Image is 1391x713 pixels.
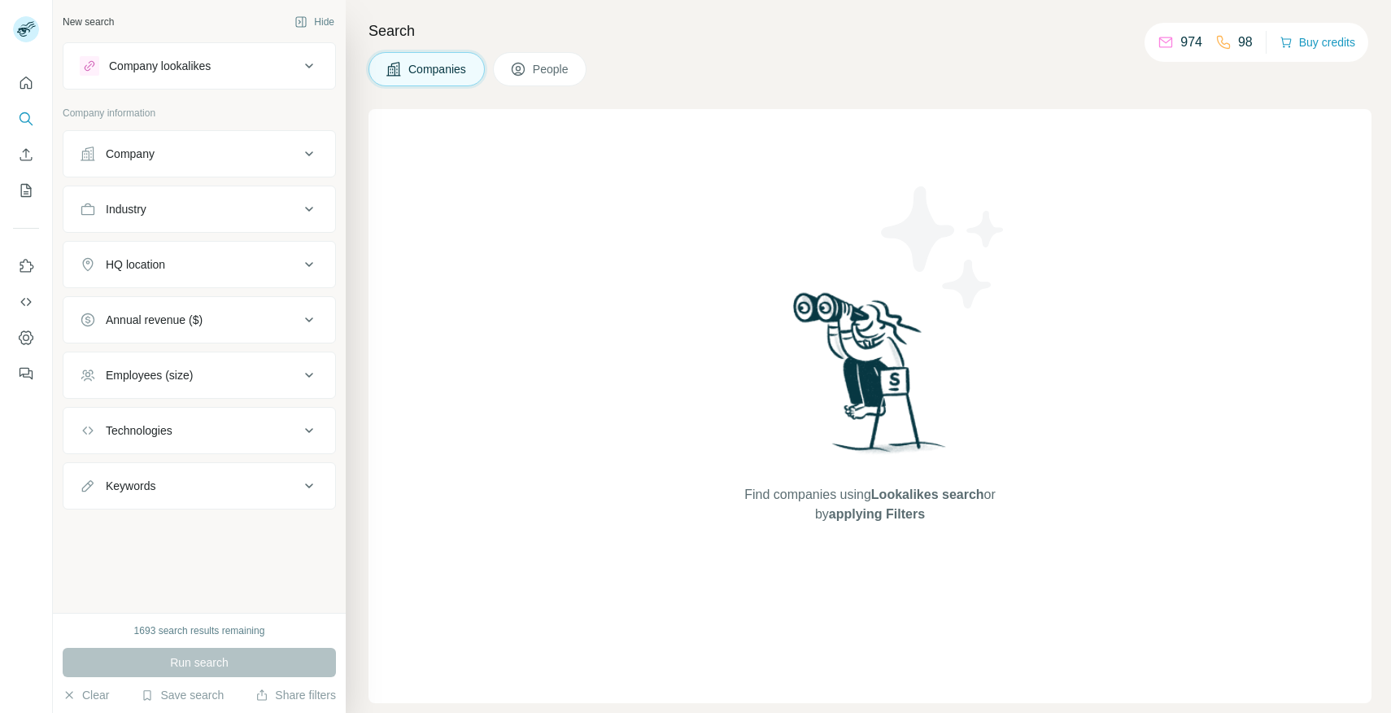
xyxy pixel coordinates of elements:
[106,422,172,439] div: Technologies
[13,140,39,169] button: Enrich CSV
[13,252,39,281] button: Use Surfe on LinkedIn
[829,507,925,521] span: applying Filters
[63,687,109,703] button: Clear
[63,356,335,395] button: Employees (size)
[1280,31,1355,54] button: Buy credits
[13,68,39,98] button: Quick start
[109,58,211,74] div: Company lookalikes
[739,485,1000,524] span: Find companies using or by
[13,287,39,317] button: Use Surfe API
[1180,33,1202,52] p: 974
[106,201,146,217] div: Industry
[13,359,39,388] button: Feedback
[533,61,570,77] span: People
[63,300,335,339] button: Annual revenue ($)
[283,10,346,34] button: Hide
[408,61,468,77] span: Companies
[134,623,265,638] div: 1693 search results remaining
[141,687,224,703] button: Save search
[63,190,335,229] button: Industry
[63,46,335,85] button: Company lookalikes
[13,323,39,352] button: Dashboard
[871,488,984,501] span: Lookalikes search
[786,288,955,470] img: Surfe Illustration - Woman searching with binoculars
[106,256,165,273] div: HQ location
[63,106,336,120] p: Company information
[13,104,39,133] button: Search
[63,245,335,284] button: HQ location
[1238,33,1253,52] p: 98
[870,174,1017,321] img: Surfe Illustration - Stars
[368,20,1371,42] h4: Search
[63,15,114,29] div: New search
[106,312,203,328] div: Annual revenue ($)
[63,134,335,173] button: Company
[106,146,155,162] div: Company
[106,478,155,494] div: Keywords
[63,466,335,505] button: Keywords
[106,367,193,383] div: Employees (size)
[63,411,335,450] button: Technologies
[13,176,39,205] button: My lists
[255,687,336,703] button: Share filters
